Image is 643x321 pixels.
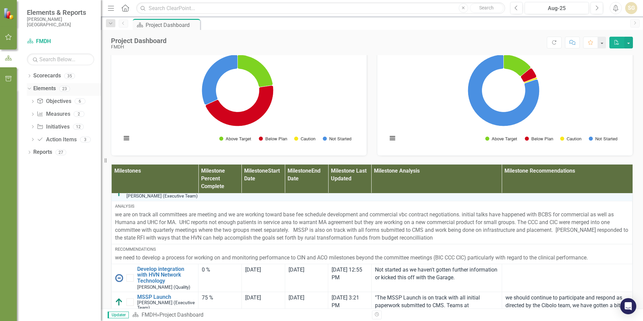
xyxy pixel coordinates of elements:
span: Search [479,5,494,10]
div: 12 [73,124,84,130]
span: [DATE] [289,266,304,273]
div: Project Dashboard [111,37,166,44]
input: Search Below... [27,53,94,65]
td: Double-Click to Edit [112,201,633,244]
input: Search ClearPoint... [136,2,505,14]
div: FMDH [111,44,166,49]
div: [DATE] 12:55 PM [332,266,368,282]
path: Above Target, 5. [237,55,273,87]
div: Analysis [115,203,629,209]
path: Not Started, 97. [468,55,539,126]
a: FMDH [27,38,94,45]
path: Below Plan, 10. [205,85,273,126]
img: ClearPoint Strategy [3,7,15,19]
button: Show Not Started [323,136,351,141]
small: [PERSON_NAME] (Executive Team) [126,193,198,199]
small: [PERSON_NAME] (Executive Team) [137,300,195,310]
button: Show Not Started [589,136,617,141]
span: [DATE] [245,294,261,301]
button: Show Above Target [219,136,251,141]
div: 75 % [202,294,238,302]
div: 0 % [202,266,238,274]
td: Double-Click to Edit [371,264,502,292]
button: View chart menu, Chart [388,134,397,143]
a: Initiatives [37,123,69,131]
button: Search [470,3,503,13]
small: [PERSON_NAME][GEOGRAPHIC_DATA] [27,16,94,28]
div: 2 [74,111,84,117]
button: Aug-25 [525,2,589,14]
button: Show Below Plan [259,136,287,141]
button: Show Above Target [485,136,517,141]
p: we need to develop a process for working on and monitoring performance to CIN and ACO milestones ... [115,254,629,262]
div: 6 [75,99,85,104]
div: Aug-25 [527,4,587,12]
button: SG [625,2,637,14]
span: [DATE] [245,266,261,273]
td: Double-Click to Edit Right Click for Context Menu [112,264,198,292]
a: Scorecards [33,72,61,80]
a: Develop integration with HVN Network Technology [137,266,195,284]
div: Project Dashboard [159,312,203,318]
div: 35 [64,73,75,79]
a: Objectives [37,98,71,105]
div: 3 [80,137,91,142]
a: Action Items [37,136,76,144]
div: 27 [55,149,66,155]
div: Recommendations [115,246,629,252]
img: No Information [115,274,123,282]
small: [PERSON_NAME] (Quality) [137,285,190,290]
path: Below Plan, 6. [521,68,536,82]
button: Show Below Plan [525,136,553,141]
div: [DATE] 3:21 PM [332,294,368,310]
span: Elements & Reports [27,8,94,16]
button: Show Caution [560,136,581,141]
div: Chart. Highcharts interactive chart. [384,48,626,149]
div: Open Intercom Messenger [620,298,636,314]
a: Elements [33,85,56,93]
div: » [132,311,367,319]
div: Project Dashboard [146,21,198,29]
span: Updater [108,312,129,318]
div: 23 [59,86,70,92]
span: [DATE] [289,294,304,301]
p: we are on track all committees are meeting and we are working toward base fee schedule developmen... [115,211,629,242]
div: Chart. Highcharts interactive chart. [118,48,360,149]
svg: Interactive chart [118,48,357,149]
svg: Interactive chart [384,48,623,149]
td: Double-Click to Edit [198,264,242,292]
button: View chart menu, Chart [122,134,131,143]
a: FMDH [142,312,157,318]
button: Show Caution [294,136,315,141]
a: Reports [33,148,52,156]
p: Not started as we haven't gotten further information or kicked this off with the Garage. [375,266,498,282]
path: Above Target, 17. [503,55,530,76]
td: Double-Click to Edit [112,244,633,264]
a: MSSP Launch [137,294,195,300]
path: Caution, 1. [524,77,537,83]
img: Above Target [115,298,123,306]
path: Caution, 0. [205,99,218,105]
a: Measures [37,110,70,118]
td: Double-Click to Edit [502,264,632,292]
